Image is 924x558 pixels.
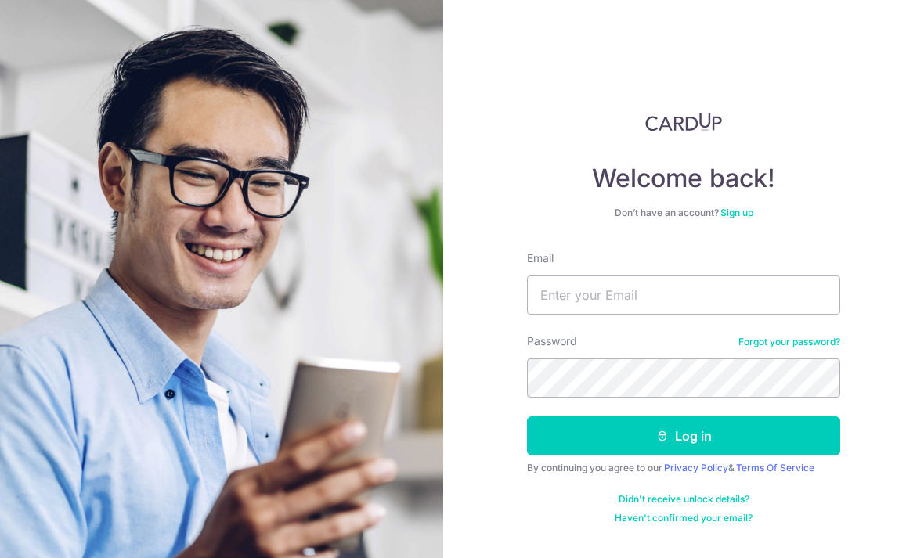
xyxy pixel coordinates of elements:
[527,333,577,349] label: Password
[527,250,554,266] label: Email
[527,207,840,219] div: Don’t have an account?
[527,462,840,474] div: By continuing you agree to our &
[720,207,753,218] a: Sign up
[645,113,722,131] img: CardUp Logo
[736,462,814,473] a: Terms Of Service
[619,493,749,506] a: Didn't receive unlock details?
[527,163,840,194] h4: Welcome back!
[738,336,840,348] a: Forgot your password?
[664,462,728,473] a: Privacy Policy
[615,512,753,524] a: Haven't confirmed your email?
[527,275,840,315] input: Enter your Email
[527,416,840,455] button: Log in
